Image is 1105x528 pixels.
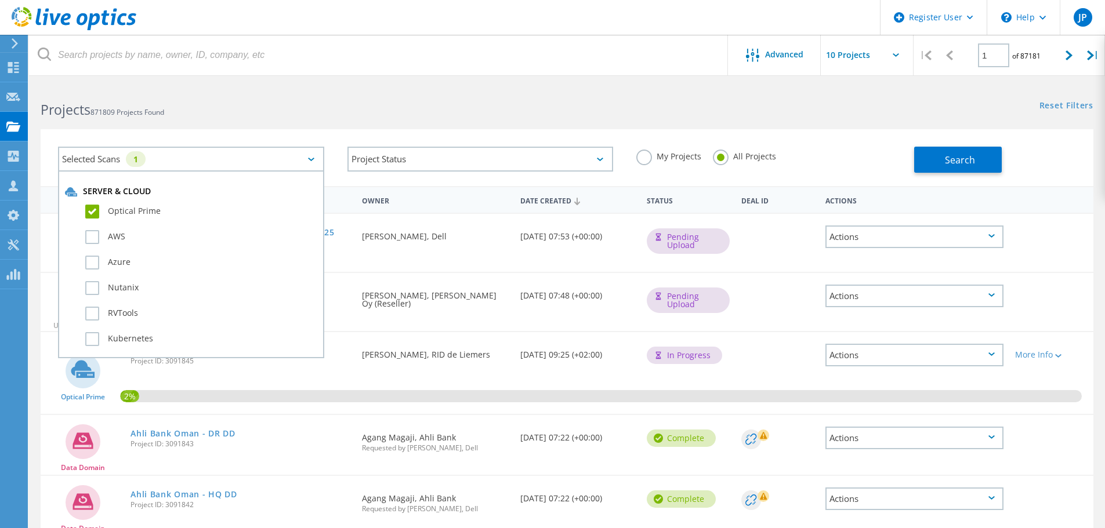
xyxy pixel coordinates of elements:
[1001,12,1012,23] svg: \n
[362,445,508,451] span: Requested by [PERSON_NAME], Dell
[914,147,1002,173] button: Search
[1039,101,1093,111] a: Reset Filters
[647,287,730,313] div: Pending Upload
[131,429,235,438] a: Ahli Bank Oman - DR DD
[120,390,139,400] span: 2%
[820,189,1009,210] div: Actions
[1015,351,1088,359] div: More Info
[85,256,317,270] label: Azure
[736,189,820,210] div: Deal Id
[914,35,937,76] div: |
[85,281,317,295] label: Nutanix
[515,332,641,370] div: [DATE] 09:25 (+02:00)
[1081,35,1105,76] div: |
[945,154,975,166] span: Search
[126,151,146,167] div: 1
[356,273,514,319] div: [PERSON_NAME], [PERSON_NAME] Oy (Reseller)
[85,332,317,346] label: Kubernetes
[515,214,641,252] div: [DATE] 07:53 (+00:00)
[61,464,105,471] span: Data Domain
[515,415,641,453] div: [DATE] 07:22 (+00:00)
[647,347,722,364] div: In Progress
[29,35,729,75] input: Search projects by name, owner, ID, company, etc
[647,490,716,508] div: Complete
[647,228,730,254] div: Pending Upload
[825,225,1003,248] div: Actions
[1078,13,1087,22] span: JP
[131,440,350,447] span: Project ID: 3091843
[1012,51,1041,61] span: of 87181
[641,189,736,210] div: Status
[825,427,1003,449] div: Actions
[85,205,317,219] label: Optical Prime
[636,150,701,161] label: My Projects
[85,230,317,244] label: AWS
[53,322,112,329] span: Uploading Project
[12,24,136,32] a: Live Optics Dashboard
[61,394,105,400] span: Optical Prime
[825,285,1003,307] div: Actions
[515,476,641,514] div: [DATE] 07:22 (+00:00)
[713,150,776,161] label: All Projects
[131,358,350,365] span: Project ID: 3091845
[362,505,508,512] span: Requested by [PERSON_NAME], Dell
[65,186,317,198] div: Server & Cloud
[765,50,803,59] span: Advanced
[356,214,514,252] div: [PERSON_NAME], Dell
[825,487,1003,510] div: Actions
[131,501,350,508] span: Project ID: 3091842
[347,147,614,172] div: Project Status
[90,107,164,117] span: 871809 Projects Found
[515,189,641,211] div: Date Created
[41,100,90,119] b: Projects
[515,273,641,311] div: [DATE] 07:48 (+00:00)
[647,429,716,447] div: Complete
[356,332,514,370] div: [PERSON_NAME], RID de Liemers
[356,476,514,524] div: Agang Magaji, Ahli Bank
[825,344,1003,366] div: Actions
[131,490,237,498] a: Ahli Bank Oman - HQ DD
[58,147,324,172] div: Selected Scans
[356,189,514,210] div: Owner
[356,415,514,463] div: Agang Magaji, Ahli Bank
[85,307,317,321] label: RVTools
